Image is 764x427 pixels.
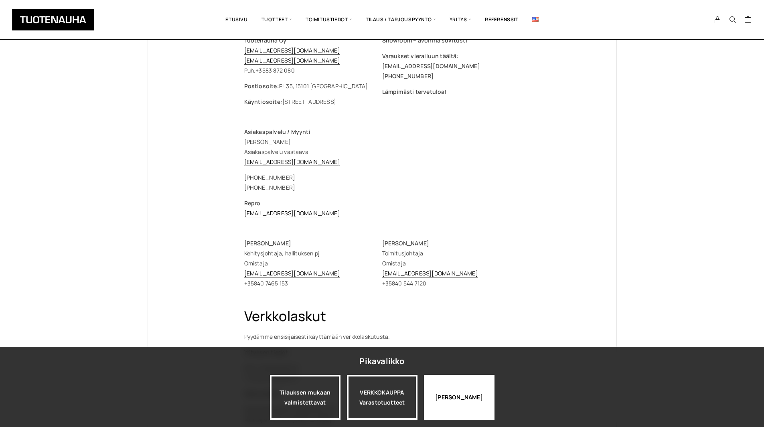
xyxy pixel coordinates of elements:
[382,239,429,247] span: [PERSON_NAME]
[244,172,520,192] div: [PHONE_NUMBER] [PHONE_NUMBER]
[244,332,520,342] p: Pyydämme ensisijaisesti käyttämään verkkolaskutusta.
[244,259,268,267] span: Omistaja
[532,17,539,22] img: English
[424,375,494,420] div: [PERSON_NAME]
[244,209,340,217] a: [EMAIL_ADDRESS][DOMAIN_NAME]
[244,269,340,277] a: [EMAIL_ADDRESS][DOMAIN_NAME]
[359,354,404,368] div: Pikavalikko
[244,47,340,54] a: [EMAIL_ADDRESS][DOMAIN_NAME]
[244,158,340,166] a: [EMAIL_ADDRESS][DOMAIN_NAME]
[710,16,725,23] a: My Account
[382,279,395,287] span: +358
[257,279,288,287] span: 40 7465 153
[382,36,467,44] span: Showroom – avoinna sovitusti
[443,6,478,33] span: Yritys
[382,259,406,267] span: Omistaja
[255,67,269,74] span: +358
[382,88,447,95] span: Lämpimästi tervetuloa!
[382,269,478,277] a: [EMAIL_ADDRESS][DOMAIN_NAME]
[12,9,94,30] img: Tuotenauha Oy
[244,249,320,257] span: Kehitysjohtaja, hallituksen pj
[244,128,310,136] strong: Asiakaspalvelu / Myynti
[347,375,417,420] a: VERKKOKAUPPAVarastotuotteet
[244,57,340,64] a: [EMAIL_ADDRESS][DOMAIN_NAME]
[270,375,340,420] a: Tilauksen mukaan valmistettavat
[395,279,426,287] span: 40 544 7120
[725,16,740,23] button: Search
[244,81,382,91] p: PL 35, 15101 [GEOGRAPHIC_DATA]
[244,239,291,247] span: [PERSON_NAME]
[244,36,286,44] span: Tuotenauha Oy
[299,6,359,33] span: Toimitustiedot
[382,72,434,80] span: [PHONE_NUMBER]
[244,35,382,75] p: Puh. 3 872 080
[382,249,424,257] span: Toimitusjohtaja
[244,82,279,90] b: Postiosoite:
[382,62,480,70] span: [EMAIL_ADDRESS][DOMAIN_NAME]
[244,98,282,105] b: Käyntiosoite:
[219,6,254,33] a: Etusivu
[244,199,261,207] strong: Repro
[255,6,299,33] span: Tuotteet
[244,308,520,324] h2: Verkkolaskut
[347,375,417,420] div: VERKKOKAUPPA Varastotuotteet
[244,279,257,287] span: +358
[244,127,520,167] p: [PERSON_NAME] Asiakaspalvelu vastaava
[382,52,459,60] span: Varaukset vierailuun täältä:
[744,16,752,25] a: Cart
[478,6,525,33] a: Referenssit
[359,6,443,33] span: Tilaus / Tarjouspyyntö
[244,97,382,107] p: [STREET_ADDRESS]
